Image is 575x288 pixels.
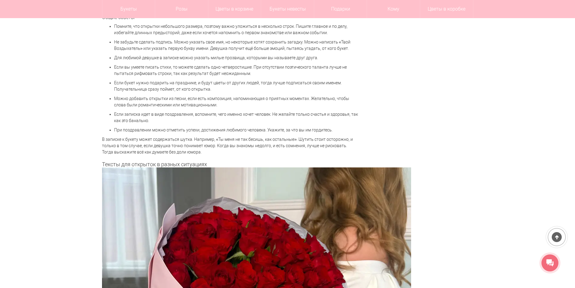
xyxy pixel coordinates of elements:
[114,64,359,77] p: Если вы умеете писать стихи, то можете сделать одно четверостишие. При отсутствии поэтического та...
[114,39,359,52] p: Не забудьте сделать подпись. Можно указать свое имя, но некоторые хотят сохранить загадку. Можно ...
[114,95,359,108] p: Можно добавить открытки из песни, если есть композиция, напоминающая о приятных моментах. Желател...
[114,127,359,133] p: При поздравлении можно отметить успехи, достижения любимого человека. Укажите, за что вы им горди...
[102,136,359,155] p: В записке к букету может содержаться шутка. Например, «Ты меня не так бесишь, как остальные». Шут...
[114,23,359,36] p: Помните, что открытки небольшого размера, поэтому важно уложиться в несколько строк. Пишите главн...
[102,15,359,20] h3: Общие советы
[114,80,359,92] p: Если букет нужно подарить на празднике, и будут цветы от других людей, тогда лучше подписаться св...
[114,111,359,124] p: Если записка идет в виде поздравления, вспомните, чего именно хочет человек. Не желайте только сч...
[114,55,359,61] p: Для любимой девушке в записке можно указать милые прозвища, которыми вы называете друг друга.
